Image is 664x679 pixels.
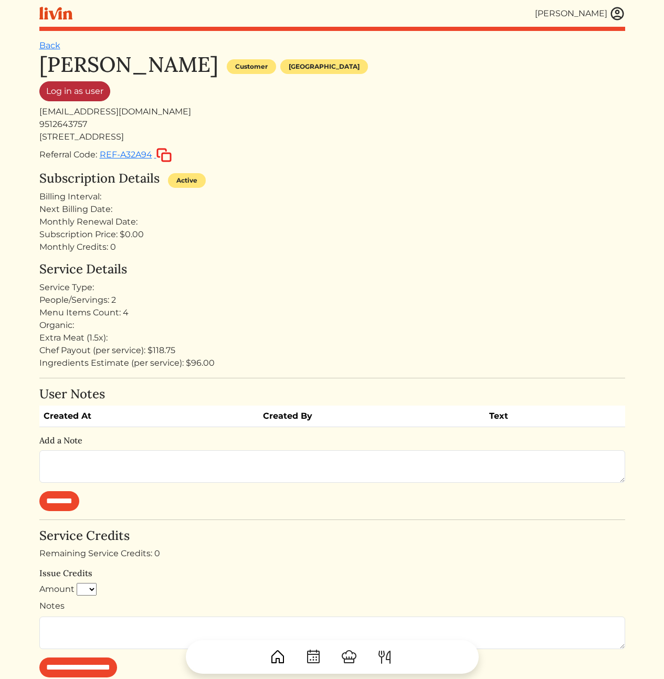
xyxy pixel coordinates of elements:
[39,228,625,241] div: Subscription Price: $0.00
[376,649,393,665] img: ForkKnife-55491504ffdb50bab0c1e09e7649658475375261d09fd45db06cec23bce548bf.svg
[39,583,75,596] label: Amount
[39,387,625,402] h4: User Notes
[39,332,625,344] div: Extra Meat (1.5x):
[39,190,625,203] div: Billing Interval:
[39,171,160,186] h4: Subscription Details
[39,105,625,118] div: [EMAIL_ADDRESS][DOMAIN_NAME]
[280,59,368,74] div: [GEOGRAPHIC_DATA]
[39,600,65,612] label: Notes
[100,150,152,160] span: REF-A32A94
[39,118,625,131] div: 9512643757
[39,306,625,319] div: Menu Items Count: 4
[39,150,97,160] span: Referral Code:
[39,262,625,277] h4: Service Details
[39,216,625,228] div: Monthly Renewal Date:
[341,649,357,665] img: ChefHat-a374fb509e4f37eb0702ca99f5f64f3b6956810f32a249b33092029f8484b388.svg
[305,649,322,665] img: CalendarDots-5bcf9d9080389f2a281d69619e1c85352834be518fbc73d9501aef674afc0d57.svg
[39,319,625,332] div: Organic:
[39,281,625,294] div: Service Type:
[39,203,625,216] div: Next Billing Date:
[269,649,286,665] img: House-9bf13187bcbb5817f509fe5e7408150f90897510c4275e13d0d5fca38e0b5951.svg
[39,7,72,20] img: livin-logo-a0d97d1a881af30f6274990eb6222085a2533c92bbd1e4f22c21b4f0d0e3210c.svg
[259,406,485,427] th: Created By
[227,59,276,74] div: Customer
[39,436,625,445] h6: Add a Note
[39,131,625,143] div: [STREET_ADDRESS]
[168,173,206,188] div: Active
[39,294,625,306] div: People/Servings: 2
[39,357,625,369] div: Ingredients Estimate (per service): $96.00
[156,148,172,162] img: copy-c88c4d5ff2289bbd861d3078f624592c1430c12286b036973db34a3c10e19d95.svg
[39,40,60,50] a: Back
[39,568,625,578] h6: Issue Credits
[609,6,625,22] img: user_account-e6e16d2ec92f44fc35f99ef0dc9cddf60790bfa021a6ecb1c896eb5d2907b31c.svg
[535,7,607,20] div: [PERSON_NAME]
[39,344,625,357] div: Chef Payout (per service): $118.75
[39,52,218,77] h1: [PERSON_NAME]
[39,406,259,427] th: Created At
[39,241,625,253] div: Monthly Credits: 0
[39,547,625,560] div: Remaining Service Credits: 0
[39,81,110,101] a: Log in as user
[99,147,172,163] button: REF-A32A94
[485,406,592,427] th: Text
[39,528,625,544] h4: Service Credits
